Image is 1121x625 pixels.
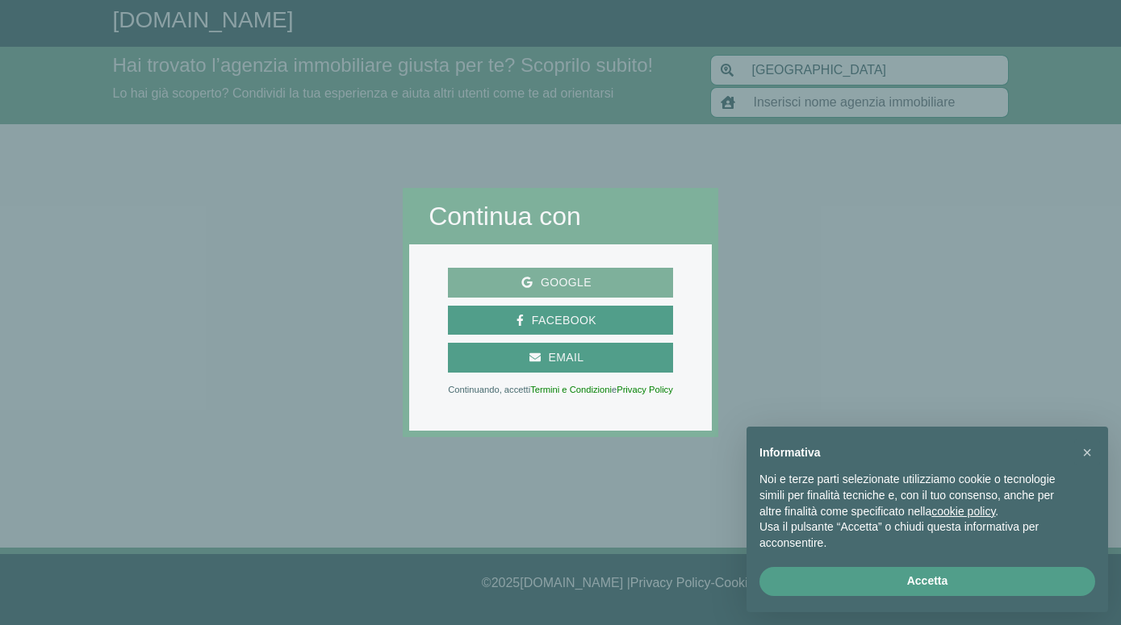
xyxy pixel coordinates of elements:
[530,385,612,394] a: Termini e Condizioni
[759,519,1069,551] p: Usa il pulsante “Accetta” o chiudi questa informativa per acconsentire.
[759,567,1095,596] button: Accetta
[759,446,1069,460] h2: Informativa
[524,310,604,331] span: Facebook
[541,348,592,368] span: Email
[448,306,673,335] button: Facebook
[617,385,673,394] a: Privacy Policy
[448,268,673,298] button: Google
[1074,440,1100,465] button: Chiudi questa informativa
[533,273,600,293] span: Google
[931,505,995,518] a: cookie policy - il link si apre in una nuova scheda
[759,472,1069,519] p: Noi e terze parti selezionate utilizziamo cookie o tecnologie simili per finalità tecniche e, con...
[448,343,673,373] button: Email
[448,385,673,394] p: Continuando, accetti e
[1082,444,1092,461] span: ×
[429,201,692,231] h2: Continua con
